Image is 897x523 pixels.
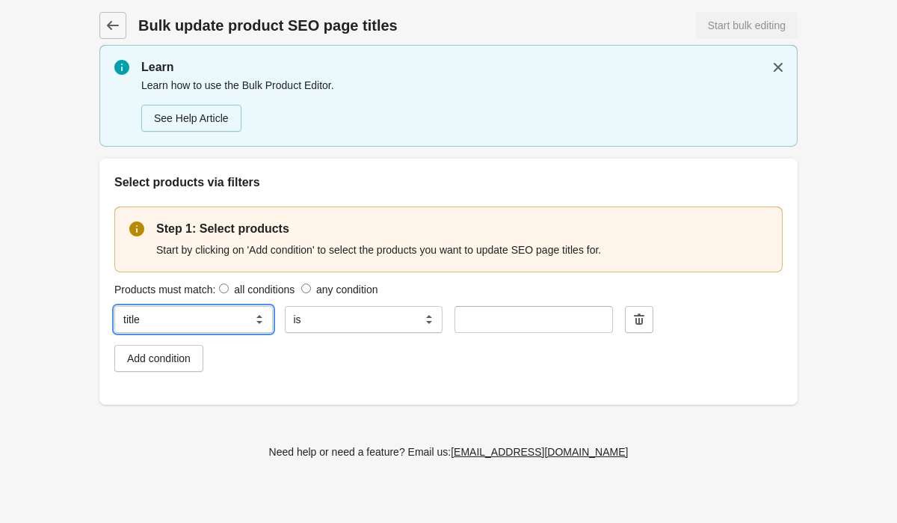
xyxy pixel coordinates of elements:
[445,438,634,465] a: [EMAIL_ADDRESS][DOMAIN_NAME]
[141,105,241,132] a: See Help Article
[114,281,783,297] div: Products must match:
[114,174,783,192] h2: Select products via filters
[127,352,191,364] div: Add condition
[156,238,768,259] div: Start by clicking on 'Add condition' to select the products you want to update SEO page titles for.
[141,58,783,76] p: Learn
[316,284,378,296] label: any condition
[451,446,628,458] div: [EMAIL_ADDRESS][DOMAIN_NAME]
[114,345,203,372] button: Add condition
[156,220,768,238] p: Step 1: Select products
[154,112,229,124] div: See Help Article
[269,444,629,460] div: Need help or need a feature? Email us:
[234,284,295,296] label: all conditions
[138,15,534,36] h1: Bulk update product SEO page titles
[141,76,783,133] div: Learn how to use the Bulk Product Editor.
